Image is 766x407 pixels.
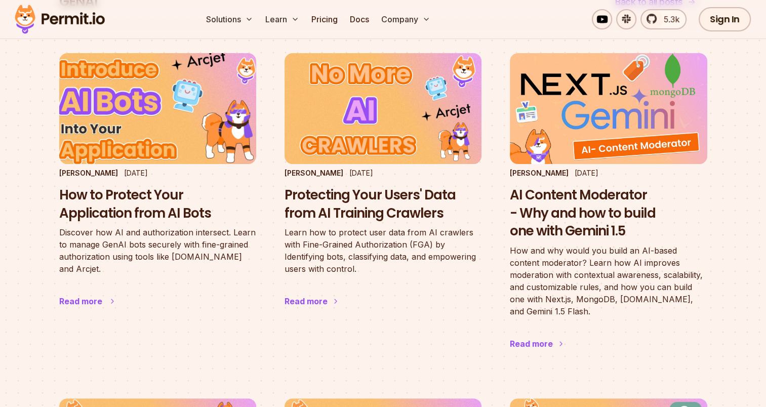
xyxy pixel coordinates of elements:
p: [PERSON_NAME] [59,168,118,178]
p: Discover how AI and authorization intersect. Learn to manage GenAI bots securely with fine-graine... [59,226,256,275]
img: How to Protect Your Application from AI Bots [49,48,266,170]
div: Read more [59,295,102,307]
a: Sign In [699,7,751,31]
div: Read more [285,295,328,307]
time: [DATE] [124,169,148,177]
a: Protecting Your Users' Data from AI Training Crawlers [PERSON_NAME][DATE]Protecting Your Users' D... [285,53,481,328]
div: Read more [510,338,553,350]
p: How and why would you build an AI-based content moderator? Learn how AI improves moderation with ... [510,245,707,317]
p: Learn how to protect user data from AI crawlers with Fine-Grained Authorization (FGA) by Identify... [285,226,481,275]
time: [DATE] [575,169,598,177]
a: AI Content Moderator - Why and how to build one with Gemini 1.5[PERSON_NAME][DATE]AI Content Mode... [510,53,707,370]
img: AI Content Moderator - Why and how to build one with Gemini 1.5 [510,53,707,164]
button: Company [377,9,434,29]
a: How to Protect Your Application from AI Bots[PERSON_NAME][DATE]How to Protect Your Application fr... [59,53,256,328]
h3: Protecting Your Users' Data from AI Training Crawlers [285,186,481,223]
a: 5.3k [640,9,687,29]
p: [PERSON_NAME] [285,168,343,178]
button: Learn [261,9,303,29]
p: [PERSON_NAME] [510,168,569,178]
time: [DATE] [349,169,373,177]
h3: AI Content Moderator - Why and how to build one with Gemini 1.5 [510,186,707,240]
a: Docs [346,9,373,29]
h3: How to Protect Your Application from AI Bots [59,186,256,223]
a: Pricing [307,9,342,29]
button: Solutions [202,9,257,29]
img: Protecting Your Users' Data from AI Training Crawlers [285,53,481,164]
span: 5.3k [658,13,679,25]
img: Permit logo [10,2,109,36]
